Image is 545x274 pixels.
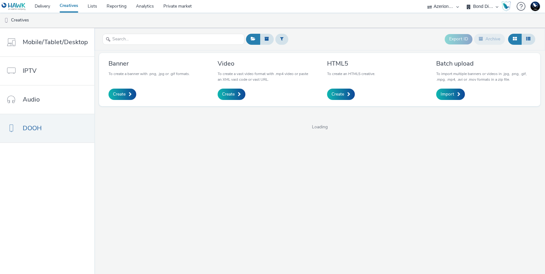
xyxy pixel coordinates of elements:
span: Create [113,91,126,97]
img: Hawk Academy [501,1,511,11]
input: Search... [103,34,244,45]
h3: HTML5 [327,59,375,68]
span: DOOH [23,124,42,133]
span: Create [331,91,344,97]
p: To create a banner with .png, .jpg or .gif formats. [108,71,190,77]
h3: Video [218,59,312,68]
a: Hawk Academy [501,1,513,11]
a: Create [218,89,245,100]
button: Export ID [445,34,472,44]
img: Support Hawk [530,2,540,11]
h3: Banner [108,59,190,68]
p: To import multiple banners or videos in .jpg, .png, .gif, .mpg, .mp4, .avi or .mov formats in a z... [436,71,531,82]
span: Import [441,91,454,97]
h3: Batch upload [436,59,531,68]
img: undefined Logo [2,3,26,10]
button: Archive [474,34,505,44]
span: Audio [23,95,40,104]
span: IPTV [23,66,37,75]
button: Grid [508,34,522,44]
span: Loading [94,124,545,130]
a: Create [327,89,355,100]
span: Mobile/Tablet/Desktop [23,38,88,47]
p: To create an HTML5 creative. [327,71,375,77]
a: Create [108,89,136,100]
button: Table [521,34,535,44]
a: Import [436,89,465,100]
span: Create [222,91,235,97]
img: dooh [3,17,9,24]
p: To create a vast video format with .mp4 video or paste an XML vast code or vast URL. [218,71,312,82]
